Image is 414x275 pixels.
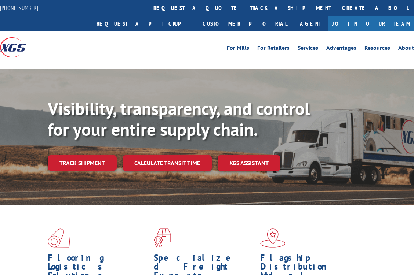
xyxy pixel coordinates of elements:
a: Join Our Team [328,16,414,31]
a: Agent [293,16,328,31]
a: Advantages [326,45,356,53]
a: Services [298,45,318,53]
a: Resources [364,45,390,53]
b: Visibility, transparency, and control for your entire supply chain. [48,97,310,141]
a: Request a pickup [91,16,197,31]
a: Track shipment [48,155,117,171]
img: xgs-icon-focused-on-flooring-red [154,228,171,248]
a: XGS ASSISTANT [218,155,280,171]
a: Calculate transit time [123,155,212,171]
img: xgs-icon-total-supply-chain-intelligence-red [48,228,70,248]
a: Customer Portal [197,16,293,31]
a: For Mills [227,45,249,53]
a: About [398,45,414,53]
a: For Retailers [257,45,290,53]
img: xgs-icon-flagship-distribution-model-red [260,228,286,248]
